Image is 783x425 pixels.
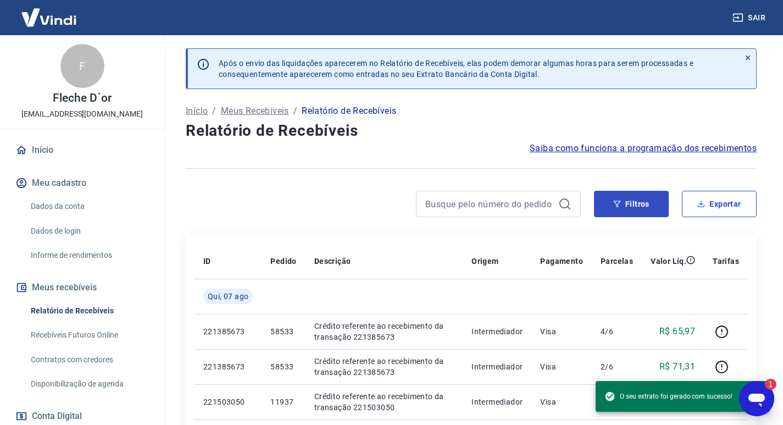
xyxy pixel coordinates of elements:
[219,58,693,80] p: Após o envio das liquidações aparecerem no Relatório de Recebíveis, elas podem demorar algumas ho...
[186,104,208,118] a: Início
[314,356,454,378] p: Crédito referente ao recebimento da transação 221385673
[270,396,296,407] p: 11937
[26,300,151,322] a: Relatório de Recebíveis
[601,256,633,267] p: Parcelas
[601,326,633,337] p: 4/6
[302,104,396,118] p: Relatório de Recebíveis
[540,396,583,407] p: Visa
[682,191,757,217] button: Exportar
[13,1,85,34] img: Vindi
[203,396,253,407] p: 221503050
[471,361,523,372] p: Intermediador
[659,325,695,338] p: R$ 65,97
[270,361,296,372] p: 58533
[601,361,633,372] p: 2/6
[60,44,104,88] div: F
[314,321,454,343] p: Crédito referente ao recebimento da transação 221385673
[425,196,554,212] input: Busque pelo número do pedido
[21,108,143,120] p: [EMAIL_ADDRESS][DOMAIN_NAME]
[203,256,211,267] p: ID
[212,104,216,118] p: /
[540,361,583,372] p: Visa
[208,291,248,302] span: Qui, 07 ago
[26,244,151,267] a: Informe de rendimentos
[203,361,253,372] p: 221385673
[26,324,151,346] a: Recebíveis Futuros Online
[203,326,253,337] p: 221385673
[314,391,454,413] p: Crédito referente ao recebimento da transação 221503050
[26,220,151,242] a: Dados de login
[221,104,289,118] a: Meus Recebíveis
[754,379,776,390] iframe: Número de mensagens não lidas
[739,381,774,416] iframe: Botão para iniciar a janela de mensagens, 1 mensagem não lida
[471,326,523,337] p: Intermediador
[26,373,151,395] a: Disponibilização de agenda
[471,256,498,267] p: Origem
[26,195,151,218] a: Dados da conta
[540,256,583,267] p: Pagamento
[186,120,757,142] h4: Relatório de Recebíveis
[13,275,151,300] button: Meus recebíveis
[659,360,695,373] p: R$ 71,31
[270,256,296,267] p: Pedido
[530,142,757,155] a: Saiba como funciona a programação dos recebimentos
[594,191,669,217] button: Filtros
[471,396,523,407] p: Intermediador
[53,92,111,104] p: Fleche D´or
[540,326,583,337] p: Visa
[730,8,770,28] button: Sair
[293,104,297,118] p: /
[13,138,151,162] a: Início
[314,256,351,267] p: Descrição
[270,326,296,337] p: 58533
[13,171,151,195] button: Meu cadastro
[651,256,686,267] p: Valor Líq.
[26,349,151,371] a: Contratos com credores
[713,256,739,267] p: Tarifas
[604,391,732,402] span: O seu extrato foi gerado com sucesso!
